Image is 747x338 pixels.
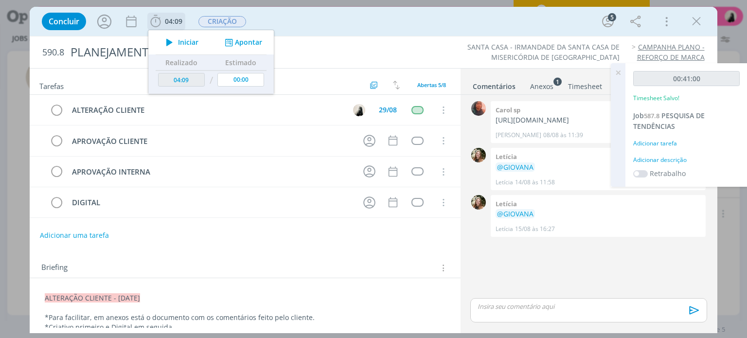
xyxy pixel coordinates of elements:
[352,103,367,117] button: R
[497,162,534,172] span: @GIOVANA
[45,313,445,322] p: *Para facilitar, em anexos está o documento com os comentários feito pelo cliente.
[198,16,246,27] span: CRIAÇÃO
[471,148,486,162] img: L
[379,107,397,113] div: 29/08
[45,322,445,332] p: *Criativo primeiro e Digital em seguida.
[45,293,140,302] span: ALTERAÇÃO CLIENTE - [DATE]
[496,106,520,114] b: Carol sp
[471,195,486,210] img: L
[553,77,562,86] sup: 1
[633,111,705,131] span: PESQUISA DE TENDÊNCIAS
[215,55,267,71] th: Estimado
[497,209,534,218] span: @GIOVANA
[156,55,207,71] th: Realizado
[600,14,616,29] button: 5
[222,37,263,48] button: Apontar
[148,30,274,94] ul: 04:09
[207,71,215,90] td: /
[633,156,740,164] div: Adicionar descrição
[68,166,354,178] div: APROVAÇÃO INTERNA
[49,18,79,25] span: Concluir
[543,131,583,140] span: 08/08 às 11:39
[471,101,486,116] img: C
[496,199,517,208] b: Letícia
[68,196,354,209] div: DIGITAL
[496,152,517,161] b: Letícia
[467,42,620,61] a: SANTA CASA - IRMANDADE DA SANTA CASA DE MISERICÓRDIA DE [GEOGRAPHIC_DATA]
[644,111,659,120] span: 587.8
[417,81,446,89] span: Abertas 5/8
[30,7,717,333] div: dialog
[39,79,64,91] span: Tarefas
[530,82,553,91] div: Anexos
[515,225,555,233] span: 15/08 às 16:27
[165,17,182,26] span: 04:09
[608,13,616,21] div: 5
[633,139,740,148] div: Adicionar tarefa
[472,77,516,91] a: Comentários
[68,135,354,147] div: APROVAÇÃO CLIENTE
[42,47,64,58] span: 590.8
[66,40,425,64] div: PLANEJAMENTO DIGITAL
[353,104,365,116] img: R
[496,115,701,125] p: [URL][DOMAIN_NAME]
[515,178,555,187] span: 14/08 às 11:58
[496,225,513,233] p: Letícia
[650,168,686,178] label: Retrabalho
[42,13,86,30] button: Concluir
[198,16,247,28] button: CRIAÇÃO
[393,81,400,89] img: arrow-down-up.svg
[39,227,109,244] button: Adicionar uma tarefa
[633,111,705,131] a: Job587.8PESQUISA DE TENDÊNCIAS
[41,262,68,274] span: Briefing
[68,104,344,116] div: ALTERAÇÃO CLIENTE
[496,131,541,140] p: [PERSON_NAME]
[496,178,513,187] p: Letícia
[568,77,603,91] a: Timesheet
[633,94,679,103] p: Timesheet Salvo!
[178,39,198,46] span: Iniciar
[148,14,185,29] button: 04:09
[160,36,199,49] button: Iniciar
[637,42,705,61] a: CAMPANHA PLANO - REFORÇO DE MARCA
